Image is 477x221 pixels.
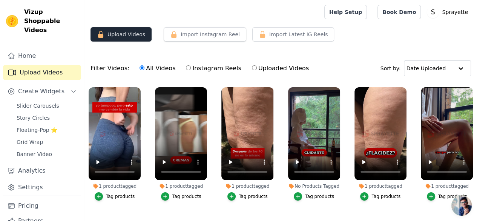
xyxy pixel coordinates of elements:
[305,193,334,199] div: Tag products
[221,183,273,189] div: 1 product tagged
[17,114,50,122] span: Story Circles
[17,138,43,146] span: Grid Wrap
[17,102,59,110] span: Slider Carousels
[427,192,467,201] button: Tag products
[139,63,176,73] label: All Videos
[288,183,340,189] div: No Products Tagged
[12,125,81,135] a: Floating-Pop ⭐
[371,193,400,199] div: Tag products
[427,5,471,19] button: S Sprayette
[186,65,191,70] input: Instagram Reels
[12,137,81,147] a: Grid Wrap
[140,65,144,70] input: All Videos
[12,149,81,159] a: Banner Video
[17,126,57,134] span: Floating-Pop ⭐
[438,193,467,199] div: Tag products
[24,8,78,35] span: Vizup Shoppable Videos
[3,84,81,99] button: Create Widgets
[421,183,473,189] div: 1 product tagged
[155,183,207,189] div: 1 product tagged
[3,65,81,80] a: Upload Videos
[172,193,201,199] div: Tag products
[89,183,141,189] div: 1 product tagged
[12,100,81,111] a: Slider Carousels
[12,113,81,123] a: Story Circles
[451,195,472,216] a: Chat abierto
[3,163,81,178] a: Analytics
[252,65,257,70] input: Uploaded Videos
[3,198,81,213] a: Pricing
[294,192,334,201] button: Tag products
[227,192,268,201] button: Tag products
[431,8,435,16] text: S
[360,192,400,201] button: Tag products
[380,60,471,76] div: Sort by:
[6,15,18,27] img: Vizup
[18,87,64,96] span: Create Widgets
[186,63,241,73] label: Instagram Reels
[90,60,313,77] div: Filter Videos:
[161,192,201,201] button: Tag products
[90,27,152,42] button: Upload Videos
[164,27,246,42] button: Import Instagram Reel
[269,31,328,38] span: Import Latest IG Reels
[3,180,81,195] a: Settings
[95,192,135,201] button: Tag products
[324,5,367,19] a: Help Setup
[3,48,81,63] a: Home
[439,5,471,19] p: Sprayette
[354,183,406,189] div: 1 product tagged
[252,63,309,73] label: Uploaded Videos
[252,27,334,42] button: Import Latest IG Reels
[106,193,135,199] div: Tag products
[239,193,268,199] div: Tag products
[377,5,421,19] a: Book Demo
[17,150,52,158] span: Banner Video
